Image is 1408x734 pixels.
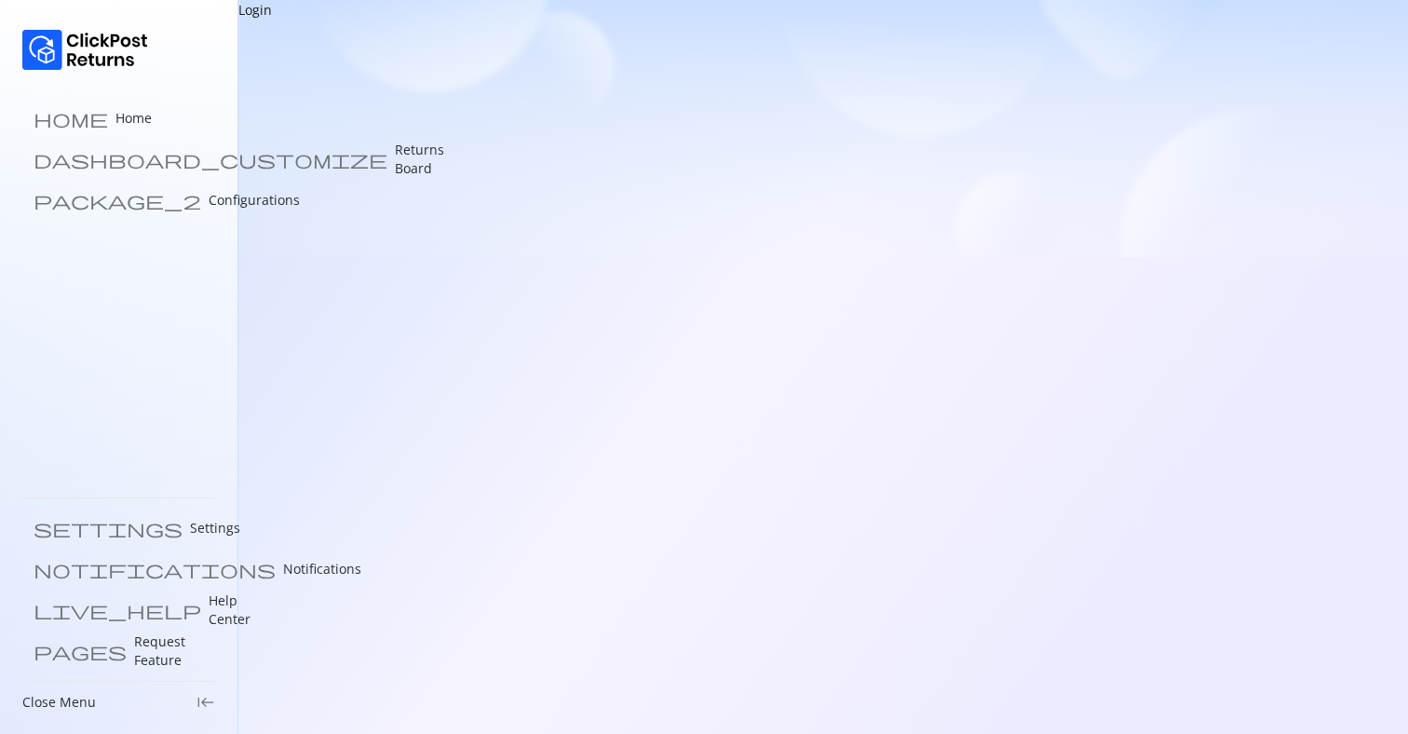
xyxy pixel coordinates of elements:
p: Configurations [209,191,300,210]
a: package_2 Configurations [22,182,215,219]
span: notifications [34,560,276,578]
img: Logo [22,30,148,70]
a: pages Request Feature [22,632,215,670]
span: home [34,109,108,128]
p: Request Feature [134,632,204,670]
p: Settings [190,519,240,537]
a: settings Settings [22,510,215,547]
p: Notifications [283,560,361,578]
a: notifications Notifications [22,550,215,588]
p: Home [115,109,152,128]
a: live_help Help Center [22,591,215,629]
span: pages [34,642,127,660]
p: Close Menu [22,693,96,712]
span: keyboard_tab_rtl [196,693,215,712]
div: Close Menukeyboard_tab_rtl [22,693,215,712]
span: package_2 [34,191,201,210]
p: Returns Board [395,141,444,178]
span: settings [34,519,183,537]
a: home Home [22,100,215,137]
p: Help Center [209,591,250,629]
span: live_help [34,601,201,619]
a: dashboard_customize Returns Board [22,141,215,178]
span: dashboard_customize [34,150,387,169]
